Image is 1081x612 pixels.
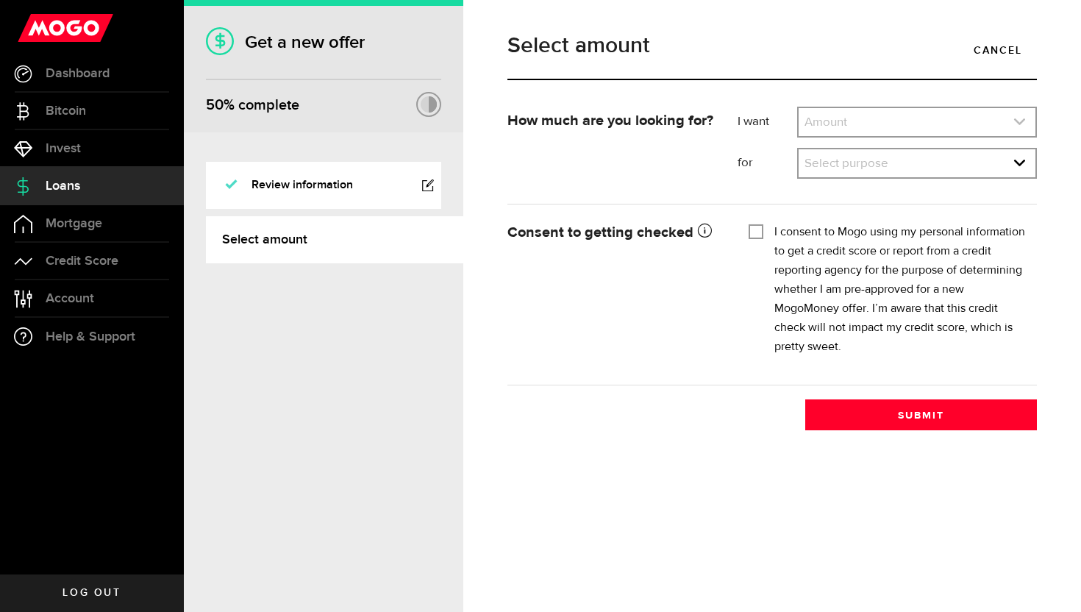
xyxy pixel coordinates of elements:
span: Help & Support [46,330,135,344]
label: I want [738,113,798,131]
strong: Consent to getting checked [507,225,712,240]
a: expand select [799,149,1035,177]
span: Log out [63,588,121,598]
h1: Get a new offer [206,32,441,53]
div: % complete [206,92,299,118]
label: I consent to Mogo using my personal information to get a credit score or report from a credit rep... [774,223,1026,357]
span: Bitcoin [46,104,86,118]
label: for [738,154,798,172]
span: Mortgage [46,217,102,230]
input: I consent to Mogo using my personal information to get a credit score or report from a credit rep... [749,223,763,238]
span: 50 [206,96,224,114]
span: Invest [46,142,81,155]
strong: How much are you looking for? [507,113,713,128]
span: Account [46,292,94,305]
button: Submit [805,399,1037,430]
span: Credit Score [46,255,118,268]
a: Cancel [959,35,1037,65]
h1: Select amount [507,35,1037,57]
a: Select amount [206,216,463,263]
span: Loans [46,179,80,193]
a: Review information [206,162,441,209]
span: Dashboard [46,67,110,80]
button: Open LiveChat chat widget [12,6,56,50]
a: expand select [799,108,1035,136]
